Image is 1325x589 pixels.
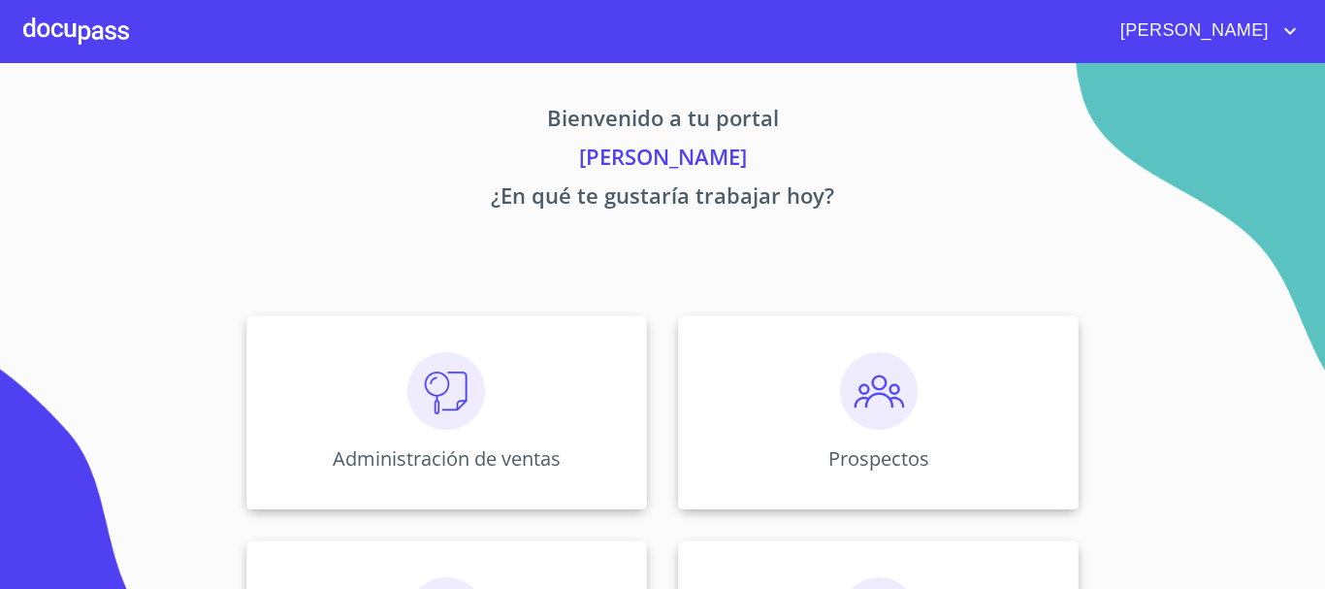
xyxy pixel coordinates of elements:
[65,180,1260,218] p: ¿En qué te gustaría trabajar hoy?
[333,445,561,472] p: Administración de ventas
[1106,16,1278,47] span: [PERSON_NAME]
[65,102,1260,141] p: Bienvenido a tu portal
[407,352,485,430] img: consulta.png
[1106,16,1302,47] button: account of current user
[65,141,1260,180] p: [PERSON_NAME]
[828,445,929,472] p: Prospectos
[840,352,918,430] img: prospectos.png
